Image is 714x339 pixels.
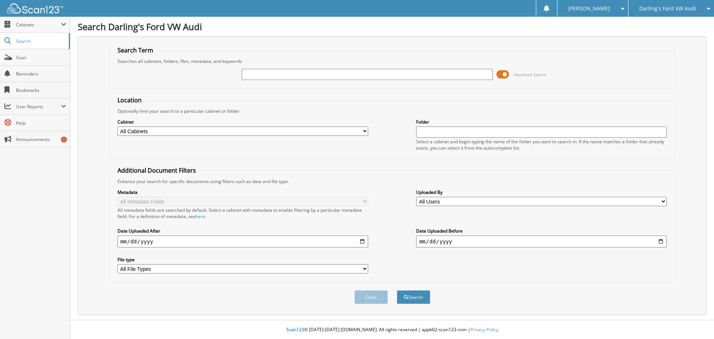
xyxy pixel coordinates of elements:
[114,96,145,104] legend: Location
[114,108,671,114] div: Optionally limit your search to a particular cabinet or folder
[114,166,200,175] legend: Additional Document Filters
[16,22,61,28] span: Cabinets
[118,207,368,220] div: All metadata fields are searched by default. Select a cabinet with metadata to enable filtering b...
[286,326,304,333] span: Scan123
[16,38,65,44] span: Search
[16,136,66,143] span: Announcements
[416,228,667,234] label: Date Uploaded Before
[70,321,714,339] div: © [DATE]-[DATE] [DOMAIN_NAME]. All rights reserved | appb02-scan123-com |
[114,58,671,64] div: Searches all cabinets, folders, files, metadata, and keywords
[7,3,63,13] img: scan123-logo-white.svg
[568,6,610,11] span: [PERSON_NAME]
[416,189,667,195] label: Uploaded By
[416,138,667,151] div: Select a cabinet and begin typing the name of the folder you want to search in. If the name match...
[118,119,368,125] label: Cabinet
[16,71,66,77] span: Reminders
[118,256,368,263] label: File type
[16,120,66,126] span: Help
[397,290,430,304] button: Search
[639,6,696,11] span: Darling's Ford VW Audi
[118,236,368,247] input: start
[16,87,66,93] span: Bookmarks
[16,54,66,61] span: Scan
[196,213,205,220] a: here
[118,189,368,195] label: Metadata
[513,72,546,77] span: Advanced Search
[470,326,498,333] a: Privacy Policy
[61,137,67,143] div: 1
[114,46,157,54] legend: Search Term
[416,236,667,247] input: end
[78,20,707,33] h1: Search Darling's Ford VW Audi
[114,178,671,185] div: Enhance your search for specific documents using filters such as date and file type.
[118,228,368,234] label: Date Uploaded After
[354,290,388,304] button: Clear
[416,119,667,125] label: Folder
[16,103,61,110] span: User Reports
